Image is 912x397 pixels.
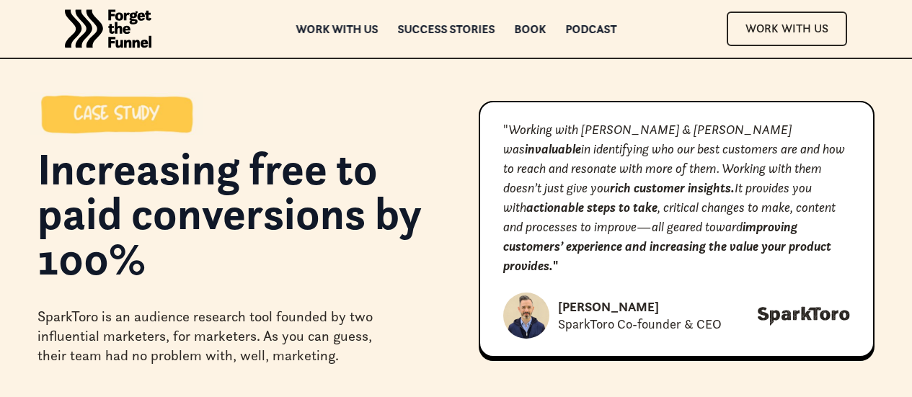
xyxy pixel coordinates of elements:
div: SparkToro Co-founder & CEO [558,316,722,333]
em: Working with [PERSON_NAME] & [PERSON_NAME] was [503,121,792,157]
em: invaluable [525,140,581,157]
strong: " [503,218,831,274]
a: Podcast [565,24,616,34]
em: actionable steps to take [526,199,658,215]
em: rich customer insights. [610,179,735,196]
div: [PERSON_NAME] [558,298,659,316]
a: Work with us [296,24,378,34]
a: Book [514,24,546,34]
em: improving customers’ experience and increasing the value your product provides. [503,218,831,274]
p: " [503,120,850,275]
div: SparkToro is an audience research tool founded by two influential marketers, for marketers. As yo... [37,307,398,365]
h1: Increasing free to paid conversions by 100% [37,146,433,295]
em: , critical changes to make, content and processes to improve—all geared toward [503,199,836,235]
a: Work With Us [727,12,847,45]
em: It provides you with [503,179,812,215]
a: Success Stories [397,24,495,34]
em: in identifying who our best customers are and how to reach and resonate with more of them. Workin... [503,140,845,196]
